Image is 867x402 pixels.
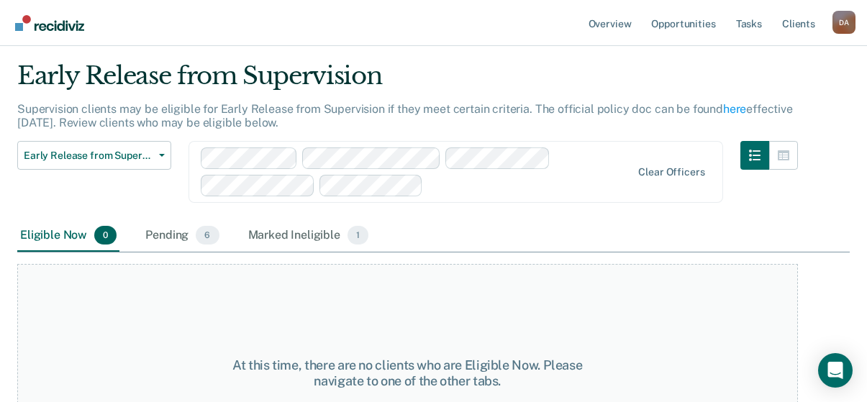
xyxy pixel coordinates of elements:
div: D A [832,11,855,34]
span: 6 [196,226,219,245]
div: Marked Ineligible1 [245,220,372,252]
p: Supervision clients may be eligible for Early Release from Supervision if they meet certain crite... [17,102,793,129]
img: Recidiviz [15,15,84,31]
a: here [723,102,746,116]
div: Clear officers [638,166,704,178]
div: Eligible Now0 [17,220,119,252]
button: Early Release from Supervision [17,141,171,170]
span: Early Release from Supervision [24,150,153,162]
button: Profile dropdown button [832,11,855,34]
div: Open Intercom Messenger [818,353,853,388]
span: 0 [94,226,117,245]
span: 1 [348,226,368,245]
div: Pending6 [142,220,222,252]
div: At this time, there are no clients who are Eligible Now. Please navigate to one of the other tabs. [213,357,602,388]
div: Early Release from Supervision [17,61,798,102]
